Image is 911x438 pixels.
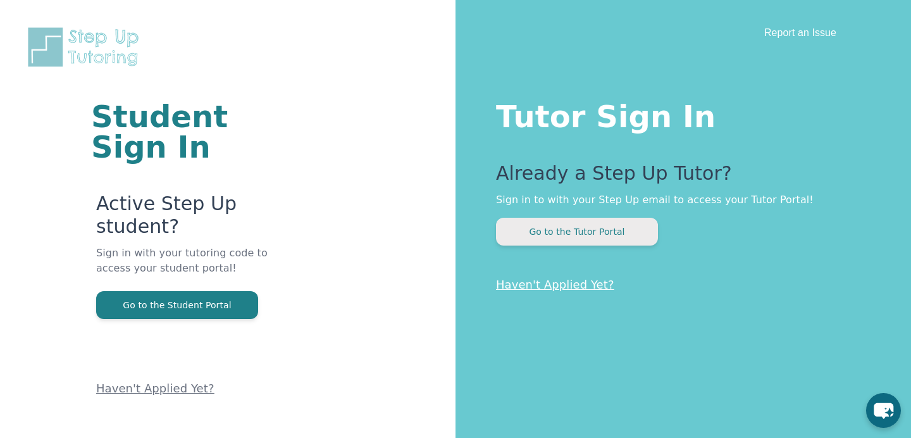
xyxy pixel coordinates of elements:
[96,192,304,246] p: Active Step Up student?
[496,96,860,132] h1: Tutor Sign In
[96,299,258,311] a: Go to the Student Portal
[25,25,147,69] img: Step Up Tutoring horizontal logo
[764,27,836,38] a: Report an Issue
[496,192,860,208] p: Sign in to with your Step Up email to access your Tutor Portal!
[496,278,614,291] a: Haven't Applied Yet?
[496,162,860,192] p: Already a Step Up Tutor?
[496,225,658,237] a: Go to the Tutor Portal
[96,246,304,291] p: Sign in with your tutoring code to access your student portal!
[91,101,304,162] h1: Student Sign In
[866,393,901,428] button: chat-button
[96,382,214,395] a: Haven't Applied Yet?
[496,218,658,246] button: Go to the Tutor Portal
[96,291,258,319] button: Go to the Student Portal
